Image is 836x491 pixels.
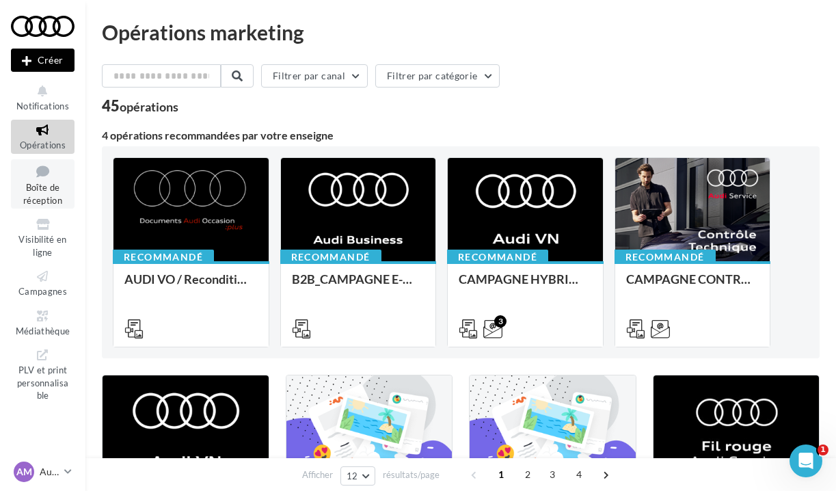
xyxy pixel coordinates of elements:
[124,272,258,300] div: AUDI VO / Reconditionné
[375,64,500,88] button: Filtrer par catégorie
[340,466,375,486] button: 12
[11,345,75,404] a: PLV et print personnalisable
[447,250,548,265] div: Recommandé
[11,159,75,209] a: Boîte de réception
[102,98,178,114] div: 45
[11,49,75,72] div: Nouvelle campagne
[459,272,592,300] div: CAMPAGNE HYBRIDE RECHARGEABLE
[302,468,333,481] span: Afficher
[494,315,507,328] div: 3
[16,465,32,479] span: AM
[347,470,358,481] span: 12
[16,101,69,111] span: Notifications
[280,250,381,265] div: Recommandé
[383,468,440,481] span: résultats/page
[11,81,75,114] button: Notifications
[17,362,69,401] span: PLV et print personnalisable
[40,465,59,479] p: Audi MONTROUGE
[102,22,820,42] div: Opérations marketing
[11,266,75,300] a: Campagnes
[292,272,425,300] div: B2B_CAMPAGNE E-HYBRID OCTOBRE
[11,306,75,339] a: Médiathèque
[790,444,822,477] iframe: Intercom live chat
[818,444,828,455] span: 1
[626,272,759,300] div: CAMPAGNE CONTROLE TECHNIQUE 25€ OCTOBRE
[18,286,67,297] span: Campagnes
[16,326,70,336] span: Médiathèque
[20,140,66,150] span: Opérations
[11,49,75,72] button: Créer
[102,130,820,141] div: 4 opérations recommandées par votre enseigne
[541,464,563,486] span: 3
[113,250,214,265] div: Recommandé
[11,459,75,485] a: AM Audi MONTROUGE
[615,250,716,265] div: Recommandé
[261,64,368,88] button: Filtrer par canal
[11,120,75,153] a: Opérations
[23,182,62,206] span: Boîte de réception
[11,214,75,261] a: Visibilité en ligne
[517,464,539,486] span: 2
[568,464,590,486] span: 4
[490,464,512,486] span: 1
[120,101,178,113] div: opérations
[18,234,66,258] span: Visibilité en ligne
